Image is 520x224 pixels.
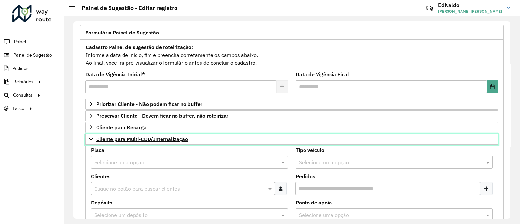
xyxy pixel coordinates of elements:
[13,52,52,59] span: Painel de Sugestão
[438,2,502,8] h3: Edivaldo
[96,125,147,130] span: Cliente para Recarga
[96,137,188,142] span: Cliente para Multi-CDD/Internalização
[438,8,502,14] span: [PERSON_NAME] [PERSON_NAME]
[91,146,104,154] label: Placa
[85,30,159,35] span: Formulário Painel de Sugestão
[296,71,349,78] label: Data de Vigência Final
[91,199,112,206] label: Depósito
[422,1,436,15] a: Contato Rápido
[13,78,33,85] span: Relatórios
[13,92,33,99] span: Consultas
[12,65,29,72] span: Pedidos
[85,122,498,133] a: Cliente para Recarga
[85,71,145,78] label: Data de Vigência Inicial
[12,105,24,112] span: Tático
[96,113,228,118] span: Preservar Cliente - Devem ficar no buffer, não roteirizar
[14,38,26,45] span: Painel
[85,99,498,110] a: Priorizar Cliente - Não podem ficar no buffer
[85,134,498,145] a: Cliente para Multi-CDD/Internalização
[296,172,315,180] label: Pedidos
[296,199,332,206] label: Ponto de apoio
[85,110,498,121] a: Preservar Cliente - Devem ficar no buffer, não roteirizar
[96,101,202,107] span: Priorizar Cliente - Não podem ficar no buffer
[487,80,498,93] button: Choose Date
[75,5,177,12] h2: Painel de Sugestão - Editar registro
[86,44,193,50] strong: Cadastro Painel de sugestão de roteirização:
[85,43,498,67] div: Informe a data de inicio, fim e preencha corretamente os campos abaixo. Ao final, você irá pré-vi...
[91,172,110,180] label: Clientes
[296,146,324,154] label: Tipo veículo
